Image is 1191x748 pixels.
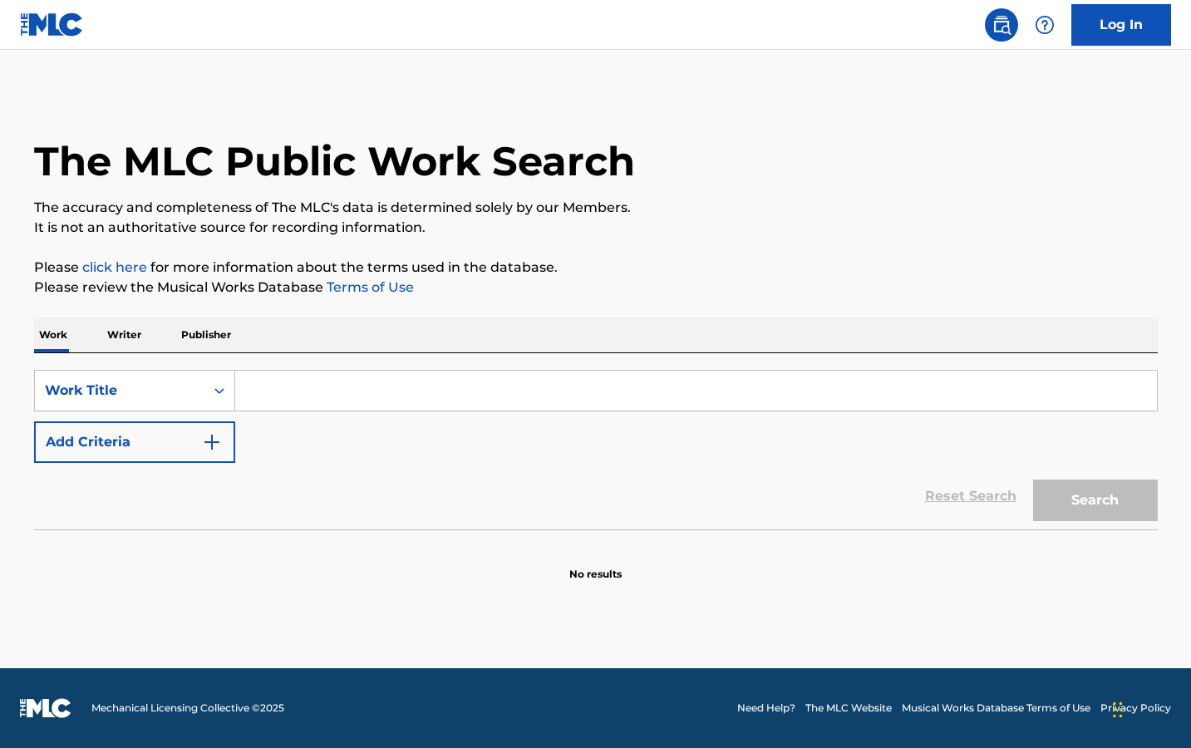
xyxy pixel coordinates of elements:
a: Privacy Policy [1100,701,1171,716]
img: 9d2ae6d4665cec9f34b9.svg [202,432,222,452]
div: Work Title [45,381,194,401]
img: logo [20,698,71,718]
div: Help [1028,8,1061,42]
p: No results [569,547,622,582]
img: MLC Logo [20,12,84,37]
iframe: Chat Widget [1108,668,1191,748]
p: Please review the Musical Works Database [34,278,1158,298]
div: Widget de chat [1108,668,1191,748]
a: Terms of Use [323,279,414,295]
p: Please for more information about the terms used in the database. [34,258,1158,278]
p: Publisher [176,317,236,352]
a: The MLC Website [805,701,892,716]
a: Musical Works Database Terms of Use [902,701,1090,716]
a: Need Help? [737,701,795,716]
a: Public Search [985,8,1018,42]
span: Mechanical Licensing Collective © 2025 [91,701,284,716]
h1: The MLC Public Work Search [34,136,635,186]
a: click here [82,259,147,275]
p: The accuracy and completeness of The MLC's data is determined solely by our Members. [34,198,1158,218]
p: It is not an authoritative source for recording information. [34,218,1158,238]
p: Work [34,317,72,352]
form: Search Form [34,370,1158,529]
p: Writer [102,317,146,352]
img: help [1035,15,1055,35]
a: Log In [1071,4,1171,46]
img: search [992,15,1011,35]
button: Add Criteria [34,421,235,463]
div: Arrastrar [1113,685,1123,735]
